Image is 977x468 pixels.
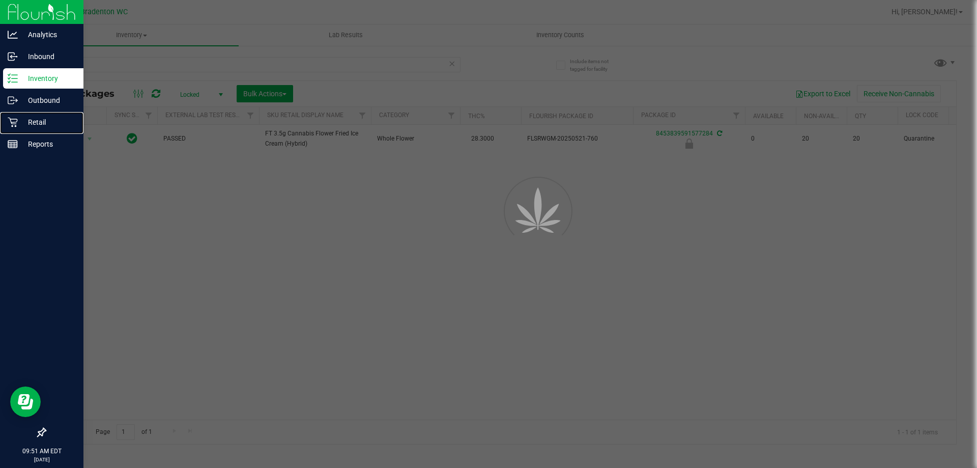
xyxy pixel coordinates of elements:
p: Outbound [18,94,79,106]
inline-svg: Retail [8,117,18,127]
iframe: Resource center [10,387,41,417]
p: [DATE] [5,456,79,463]
p: Reports [18,138,79,150]
p: 09:51 AM EDT [5,447,79,456]
p: Inbound [18,50,79,63]
inline-svg: Analytics [8,30,18,40]
inline-svg: Outbound [8,95,18,105]
p: Inventory [18,72,79,85]
inline-svg: Reports [8,139,18,149]
inline-svg: Inventory [8,73,18,84]
p: Retail [18,116,79,128]
p: Analytics [18,29,79,41]
inline-svg: Inbound [8,51,18,62]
